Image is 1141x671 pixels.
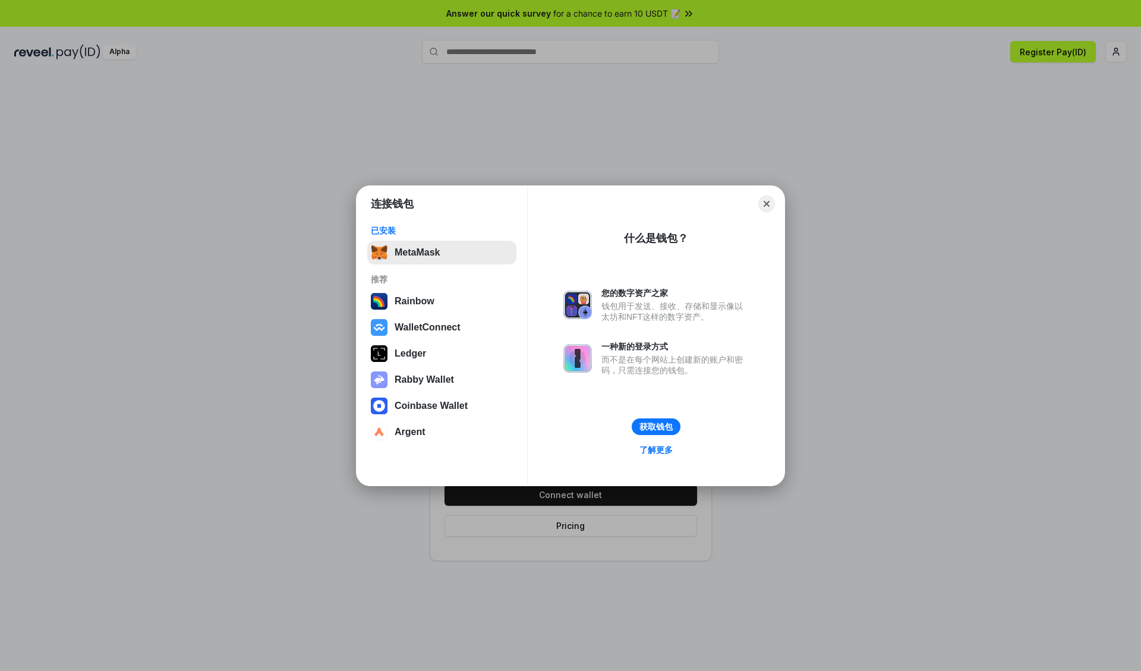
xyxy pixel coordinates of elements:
[395,348,426,359] div: Ledger
[367,342,516,366] button: Ledger
[563,291,592,319] img: svg+xml,%3Csvg%20xmlns%3D%22http%3A%2F%2Fwww.w3.org%2F2000%2Fsvg%22%20fill%3D%22none%22%20viewBox...
[632,442,680,458] a: 了解更多
[371,371,387,388] img: svg+xml,%3Csvg%20xmlns%3D%22http%3A%2F%2Fwww.w3.org%2F2000%2Fsvg%22%20fill%3D%22none%22%20viewBox...
[367,241,516,264] button: MetaMask
[632,418,680,435] button: 获取钱包
[371,319,387,336] img: svg+xml,%3Csvg%20width%3D%2228%22%20height%3D%2228%22%20viewBox%3D%220%200%2028%2028%22%20fill%3D...
[639,445,673,455] div: 了解更多
[367,316,516,339] button: WalletConnect
[601,288,749,298] div: 您的数字资产之家
[371,424,387,440] img: svg+xml,%3Csvg%20width%3D%2228%22%20height%3D%2228%22%20viewBox%3D%220%200%2028%2028%22%20fill%3D...
[395,322,461,333] div: WalletConnect
[371,293,387,310] img: svg+xml,%3Csvg%20width%3D%22120%22%20height%3D%22120%22%20viewBox%3D%220%200%20120%20120%22%20fil...
[371,274,513,285] div: 推荐
[367,368,516,392] button: Rabby Wallet
[563,344,592,373] img: svg+xml,%3Csvg%20xmlns%3D%22http%3A%2F%2Fwww.w3.org%2F2000%2Fsvg%22%20fill%3D%22none%22%20viewBox...
[624,231,688,245] div: 什么是钱包？
[395,296,434,307] div: Rainbow
[395,401,468,411] div: Coinbase Wallet
[639,421,673,432] div: 获取钱包
[395,427,425,437] div: Argent
[601,301,749,322] div: 钱包用于发送、接收、存储和显示像以太坊和NFT这样的数字资产。
[371,398,387,414] img: svg+xml,%3Csvg%20width%3D%2228%22%20height%3D%2228%22%20viewBox%3D%220%200%2028%2028%22%20fill%3D...
[758,196,775,212] button: Close
[601,354,749,376] div: 而不是在每个网站上创建新的账户和密码，只需连接您的钱包。
[371,244,387,261] img: svg+xml,%3Csvg%20fill%3D%22none%22%20height%3D%2233%22%20viewBox%3D%220%200%2035%2033%22%20width%...
[367,394,516,418] button: Coinbase Wallet
[395,247,440,258] div: MetaMask
[371,345,387,362] img: svg+xml,%3Csvg%20xmlns%3D%22http%3A%2F%2Fwww.w3.org%2F2000%2Fsvg%22%20width%3D%2228%22%20height%3...
[371,197,414,211] h1: 连接钱包
[395,374,454,385] div: Rabby Wallet
[601,341,749,352] div: 一种新的登录方式
[367,289,516,313] button: Rainbow
[367,420,516,444] button: Argent
[371,225,513,236] div: 已安装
